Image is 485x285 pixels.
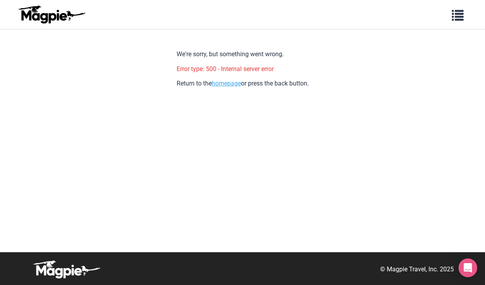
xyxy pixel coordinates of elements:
div: Open Intercom Messenger [458,258,477,277]
img: logo-white-d94fa1abed81b67a048b3d0f0ab5b955.png [31,260,101,279]
p: Error type: 500 - Internal server error [177,64,309,74]
p: We're sorry, but something went wrong. [177,49,309,59]
img: logo-ab69f6fb50320c5b225c76a69d11143b.png [16,5,87,24]
p: Return to the or press the back button. [177,78,309,89]
p: © Magpie Travel, Inc. 2025 [380,264,454,274]
a: homepage [212,80,241,87]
